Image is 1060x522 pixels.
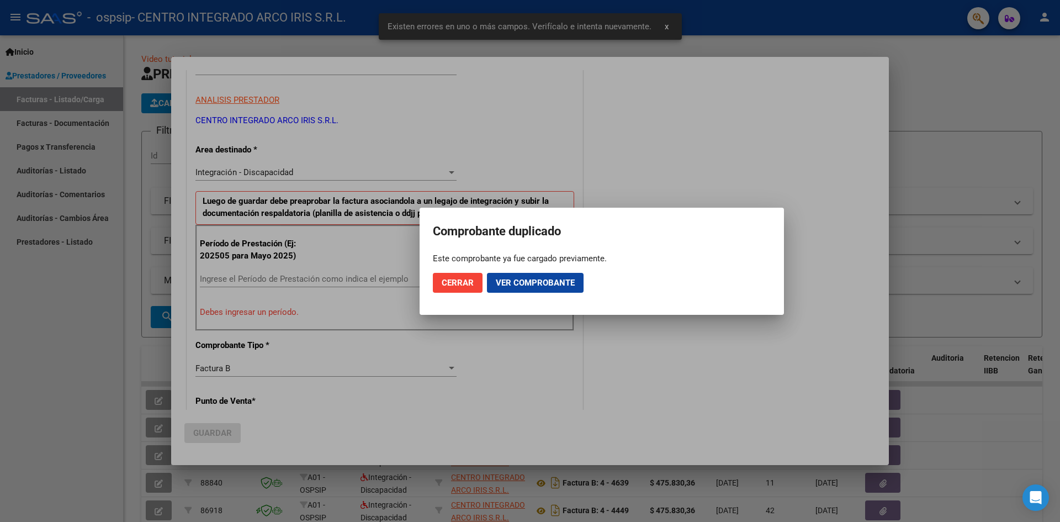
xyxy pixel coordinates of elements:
[1022,484,1049,511] div: Open Intercom Messenger
[433,221,771,242] h2: Comprobante duplicado
[433,253,771,264] div: Este comprobante ya fue cargado previamente.
[442,278,474,288] span: Cerrar
[433,273,483,293] button: Cerrar
[496,278,575,288] span: Ver comprobante
[487,273,584,293] button: Ver comprobante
